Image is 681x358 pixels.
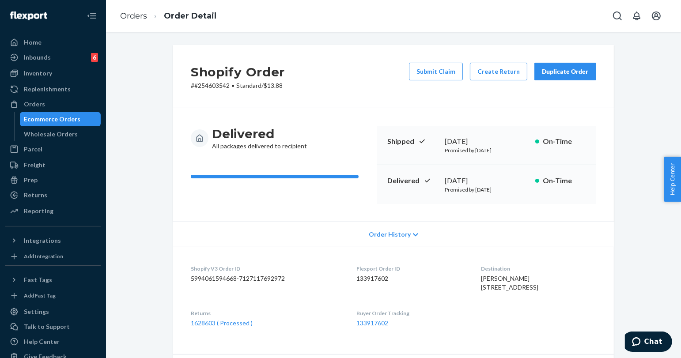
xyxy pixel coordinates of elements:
a: Prep [5,173,101,187]
a: Parcel [5,142,101,156]
div: [DATE] [445,136,528,147]
div: Help Center [24,337,60,346]
p: # #254603542 / $13.88 [191,81,285,90]
a: Orders [120,11,147,21]
button: Submit Claim [409,63,463,80]
h3: Delivered [212,126,307,142]
button: Create Return [470,63,527,80]
h2: Shopify Order [191,63,285,81]
div: Returns [24,191,47,200]
div: Duplicate Order [542,67,589,76]
div: Wholesale Orders [24,130,78,139]
a: Settings [5,305,101,319]
a: 133917602 [356,319,388,327]
a: Add Fast Tag [5,290,101,301]
button: Help Center [664,157,681,202]
a: Reporting [5,204,101,218]
button: Fast Tags [5,273,101,287]
div: Prep [24,176,38,185]
dt: Returns [191,309,342,317]
button: Close Navigation [83,7,101,25]
dd: 133917602 [356,274,467,283]
img: Flexport logo [10,11,47,20]
div: Parcel [24,145,42,154]
div: Ecommerce Orders [24,115,81,124]
a: 1628603 ( Processed ) [191,319,253,327]
div: Add Fast Tag [24,292,56,299]
div: Inbounds [24,53,51,62]
a: Orders [5,97,101,111]
span: [PERSON_NAME] [STREET_ADDRESS] [481,275,539,291]
div: Integrations [24,236,61,245]
a: Replenishments [5,82,101,96]
a: Inbounds6 [5,50,101,64]
a: Freight [5,158,101,172]
iframe: Opens a widget where you can chat to one of our agents [625,332,672,354]
p: On-Time [543,136,586,147]
div: [DATE] [445,176,528,186]
dt: Shopify V3 Order ID [191,265,342,272]
div: All packages delivered to recipient [212,126,307,151]
div: Inventory [24,69,52,78]
button: Duplicate Order [534,63,596,80]
div: Add Integration [24,252,63,260]
div: Reporting [24,207,53,215]
a: Order Detail [164,11,216,21]
button: Talk to Support [5,320,101,334]
dd: 5994061594668-7127117692972 [191,274,342,283]
button: Open Search Box [609,7,626,25]
a: Home [5,35,101,49]
button: Open notifications [628,7,646,25]
span: • [231,82,235,89]
div: Fast Tags [24,275,52,284]
div: 6 [91,53,98,62]
div: Talk to Support [24,322,70,331]
ol: breadcrumbs [113,3,223,29]
div: Orders [24,100,45,109]
div: Replenishments [24,85,71,94]
p: Promised by [DATE] [445,186,528,193]
button: Open account menu [647,7,665,25]
dt: Flexport Order ID [356,265,467,272]
p: Delivered [387,176,438,186]
a: Ecommerce Orders [20,112,101,126]
p: On-Time [543,176,586,186]
p: Promised by [DATE] [445,147,528,154]
div: Freight [24,161,45,170]
span: Standard [236,82,261,89]
a: Inventory [5,66,101,80]
p: Shipped [387,136,438,147]
a: Wholesale Orders [20,127,101,141]
div: Home [24,38,42,47]
a: Returns [5,188,101,202]
span: Order History [369,230,411,239]
div: Settings [24,307,49,316]
a: Add Integration [5,251,101,262]
dt: Destination [481,265,596,272]
a: Help Center [5,335,101,349]
dt: Buyer Order Tracking [356,309,467,317]
button: Integrations [5,234,101,248]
